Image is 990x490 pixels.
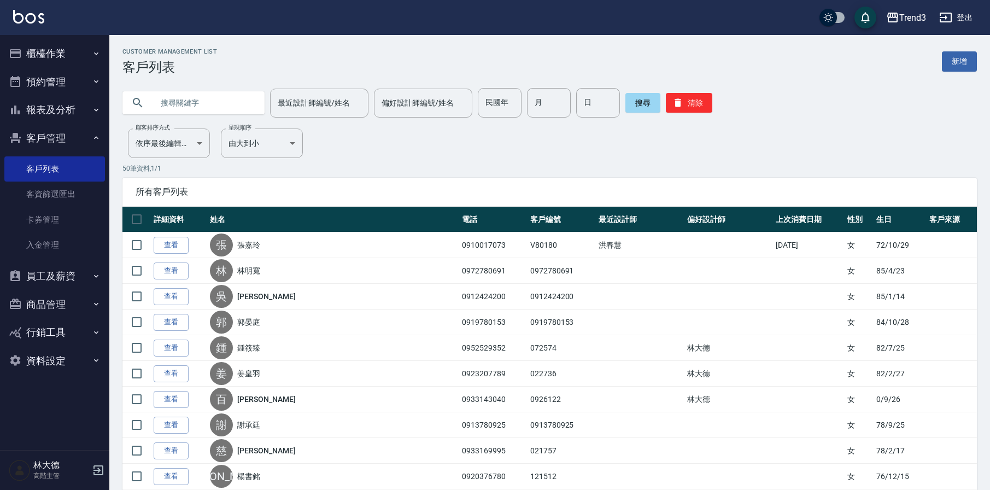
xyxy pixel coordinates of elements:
[528,438,596,464] td: 021757
[874,232,927,258] td: 72/10/29
[154,442,189,459] a: 查看
[4,39,105,68] button: 櫃檯作業
[459,284,528,310] td: 0912424200
[221,129,303,158] div: 由大到小
[528,310,596,335] td: 0919780153
[528,412,596,438] td: 0913780925
[237,265,260,276] a: 林明寬
[210,336,233,359] div: 鍾
[459,335,528,361] td: 0952529352
[845,464,874,489] td: 女
[666,93,712,113] button: 清除
[122,48,217,55] h2: Customer Management List
[459,387,528,412] td: 0933143040
[625,93,660,113] button: 搜尋
[459,412,528,438] td: 0913780925
[459,438,528,464] td: 0933169995
[13,10,44,24] img: Logo
[459,232,528,258] td: 0910017073
[528,284,596,310] td: 0912424200
[773,232,845,258] td: [DATE]
[237,419,260,430] a: 謝承廷
[229,124,251,132] label: 呈現順序
[237,317,260,328] a: 郭晏庭
[773,207,845,232] th: 上次消費日期
[237,368,260,379] a: 姜皇羽
[122,60,217,75] h3: 客戶列表
[459,310,528,335] td: 0919780153
[882,7,930,29] button: Trend3
[935,8,977,28] button: 登出
[237,240,260,250] a: 張嘉玲
[874,412,927,438] td: 78/9/25
[459,258,528,284] td: 0972780691
[154,365,189,382] a: 查看
[459,361,528,387] td: 0923207789
[4,318,105,347] button: 行銷工具
[684,361,773,387] td: 林大德
[874,361,927,387] td: 82/2/27
[210,439,233,462] div: 慈
[4,124,105,153] button: 客戶管理
[684,335,773,361] td: 林大德
[210,413,233,436] div: 謝
[459,464,528,489] td: 0920376780
[33,460,89,471] h5: 林大德
[154,340,189,357] a: 查看
[845,232,874,258] td: 女
[845,310,874,335] td: 女
[237,471,260,482] a: 楊書銘
[874,207,927,232] th: 生日
[596,232,684,258] td: 洪春慧
[210,259,233,282] div: 林
[136,186,964,197] span: 所有客戶列表
[210,465,233,488] div: [PERSON_NAME]
[528,258,596,284] td: 0972780691
[942,51,977,72] a: 新增
[845,387,874,412] td: 女
[528,361,596,387] td: 022736
[845,207,874,232] th: 性別
[151,207,207,232] th: 詳細資料
[33,471,89,481] p: 高階主管
[122,164,977,173] p: 50 筆資料, 1 / 1
[845,412,874,438] td: 女
[210,311,233,334] div: 郭
[210,234,233,256] div: 張
[874,438,927,464] td: 78/2/17
[4,156,105,182] a: 客戶列表
[684,207,773,232] th: 偏好設計師
[874,310,927,335] td: 84/10/28
[237,445,295,456] a: [PERSON_NAME]
[4,207,105,232] a: 卡券管理
[874,335,927,361] td: 82/7/25
[927,207,977,232] th: 客戶來源
[528,232,596,258] td: V80180
[874,258,927,284] td: 85/4/23
[528,464,596,489] td: 121512
[4,96,105,124] button: 報表及分析
[207,207,459,232] th: 姓名
[154,314,189,331] a: 查看
[153,88,256,118] input: 搜尋關鍵字
[4,182,105,207] a: 客資篩選匯出
[845,438,874,464] td: 女
[128,129,210,158] div: 依序最後編輯時間
[237,291,295,302] a: [PERSON_NAME]
[874,387,927,412] td: 0/9/26
[528,335,596,361] td: 072574
[845,258,874,284] td: 女
[154,262,189,279] a: 查看
[154,417,189,434] a: 查看
[210,362,233,385] div: 姜
[154,391,189,408] a: 查看
[4,262,105,290] button: 員工及薪資
[874,284,927,310] td: 85/1/14
[845,284,874,310] td: 女
[4,68,105,96] button: 預約管理
[684,387,773,412] td: 林大德
[845,361,874,387] td: 女
[528,387,596,412] td: 0926122
[4,232,105,258] a: 入金管理
[4,347,105,375] button: 資料設定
